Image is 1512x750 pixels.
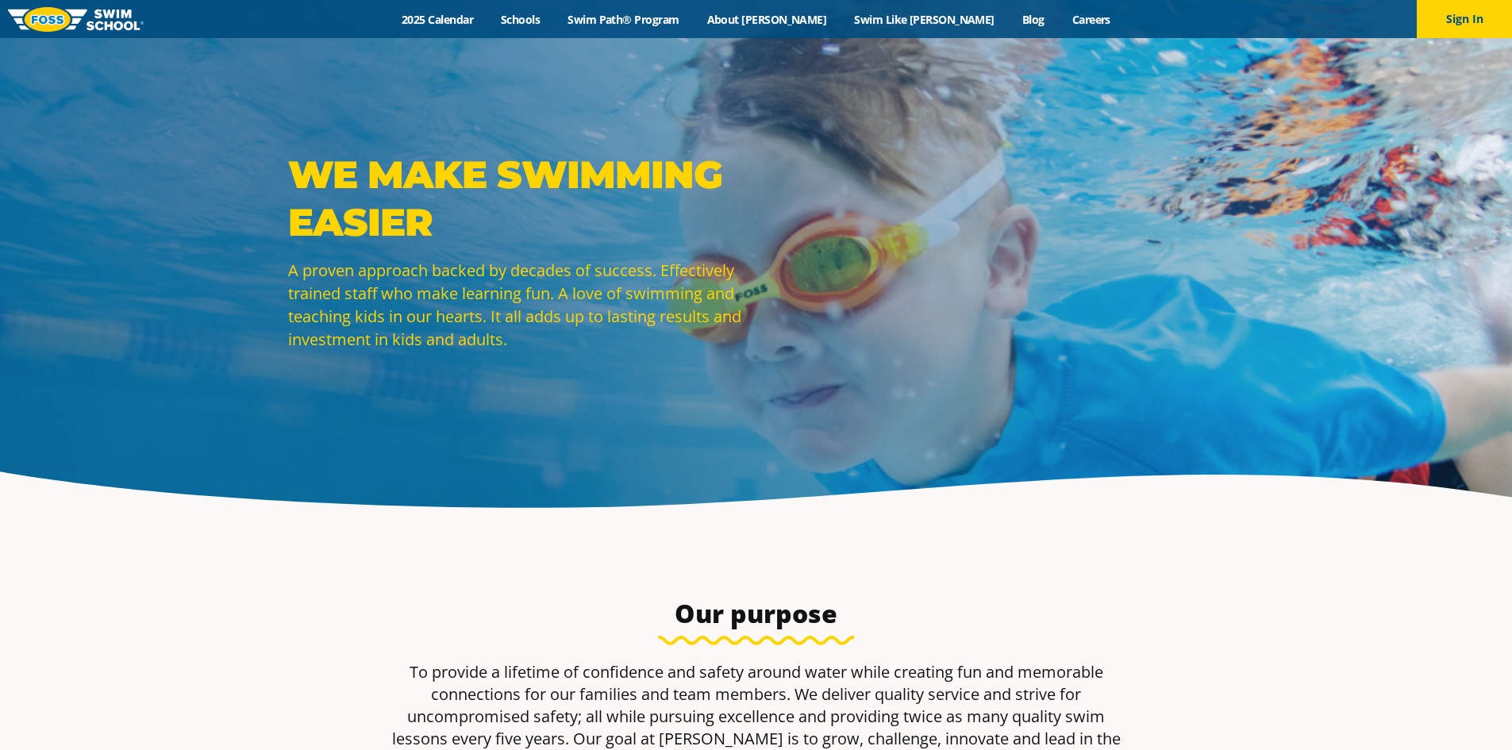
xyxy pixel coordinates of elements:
[1008,12,1058,27] a: Blog
[1058,12,1124,27] a: Careers
[388,12,487,27] a: 2025 Calendar
[382,598,1131,629] h3: Our purpose
[554,12,693,27] a: Swim Path® Program
[288,259,748,351] p: A proven approach backed by decades of success. Effectively trained staff who make learning fun. ...
[487,12,554,27] a: Schools
[288,151,748,246] p: WE MAKE SWIMMING EASIER
[8,7,144,32] img: FOSS Swim School Logo
[841,12,1009,27] a: Swim Like [PERSON_NAME]
[693,12,841,27] a: About [PERSON_NAME]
